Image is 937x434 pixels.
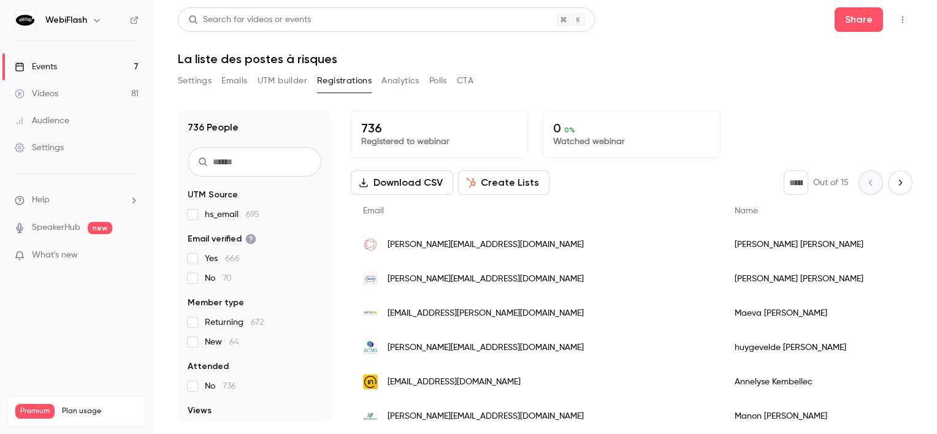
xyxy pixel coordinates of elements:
img: vichy-communaute.fr [363,409,378,424]
img: groupe-omnium.net [363,237,378,252]
span: 672 [251,318,264,327]
button: Analytics [381,71,419,91]
iframe: Noticeable Trigger [124,250,139,261]
div: Audience [15,115,69,127]
p: 0 [553,121,709,135]
span: 70 [223,274,232,283]
img: roche.com [363,272,378,286]
span: No [205,272,232,284]
div: [PERSON_NAME] [PERSON_NAME] [722,227,910,262]
span: UTM Source [188,189,238,201]
button: Registrations [317,71,372,91]
img: WebiFlash [15,10,35,30]
span: 736 [223,382,236,390]
button: Emails [221,71,247,91]
h1: 736 People [188,120,239,135]
span: Returning [205,316,264,329]
button: Create Lists [458,170,549,195]
p: Watched webinar [553,135,709,148]
p: Out of 15 [813,177,849,189]
span: [PERSON_NAME][EMAIL_ADDRESS][DOMAIN_NAME] [388,273,584,286]
div: [PERSON_NAME] [PERSON_NAME] [722,262,910,296]
div: Events [15,61,57,73]
span: What's new [32,249,78,262]
button: Download CSV [351,170,453,195]
span: Email verified [188,233,256,245]
div: Settings [15,142,64,154]
div: Annelyse Kembellec [722,365,910,399]
div: Search for videos or events [188,13,311,26]
span: Help [32,194,50,207]
img: norfeed.net [363,306,378,321]
button: Next page [888,170,912,195]
span: Premium [15,404,55,419]
span: 666 [225,254,240,263]
p: 736 [361,121,518,135]
button: UTM builder [258,71,307,91]
span: 64 [229,338,239,346]
span: [PERSON_NAME][EMAIL_ADDRESS][DOMAIN_NAME] [388,341,584,354]
span: Yes [205,253,240,265]
span: No [205,380,236,392]
span: Email [363,207,384,215]
h1: La liste des postes à risques [178,51,912,66]
button: Settings [178,71,212,91]
span: New [205,336,239,348]
span: new [88,222,112,234]
p: Registered to webinar [361,135,518,148]
span: Name [735,207,758,215]
div: huygevelde [PERSON_NAME] [722,330,910,365]
button: CTA [457,71,473,91]
span: 695 [246,210,259,219]
div: Maeva [PERSON_NAME] [722,296,910,330]
a: SpeakerHub [32,221,80,234]
img: intertek.com [363,375,378,389]
span: [EMAIL_ADDRESS][PERSON_NAME][DOMAIN_NAME] [388,307,584,320]
span: Member type [188,297,244,309]
span: [EMAIL_ADDRESS][DOMAIN_NAME] [388,376,521,389]
span: Attended [188,360,229,373]
li: help-dropdown-opener [15,194,139,207]
span: [PERSON_NAME][EMAIL_ADDRESS][DOMAIN_NAME] [388,238,584,251]
div: Manon [PERSON_NAME] [722,399,910,433]
span: Views [188,405,212,417]
div: Videos [15,88,58,100]
span: 0 % [564,126,575,134]
span: Plan usage [62,406,138,416]
button: Share [835,7,883,32]
button: Polls [429,71,447,91]
span: hs_email [205,208,259,221]
img: acms.asso.fr [363,340,378,355]
span: [PERSON_NAME][EMAIL_ADDRESS][DOMAIN_NAME] [388,410,584,423]
h6: WebiFlash [45,14,87,26]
